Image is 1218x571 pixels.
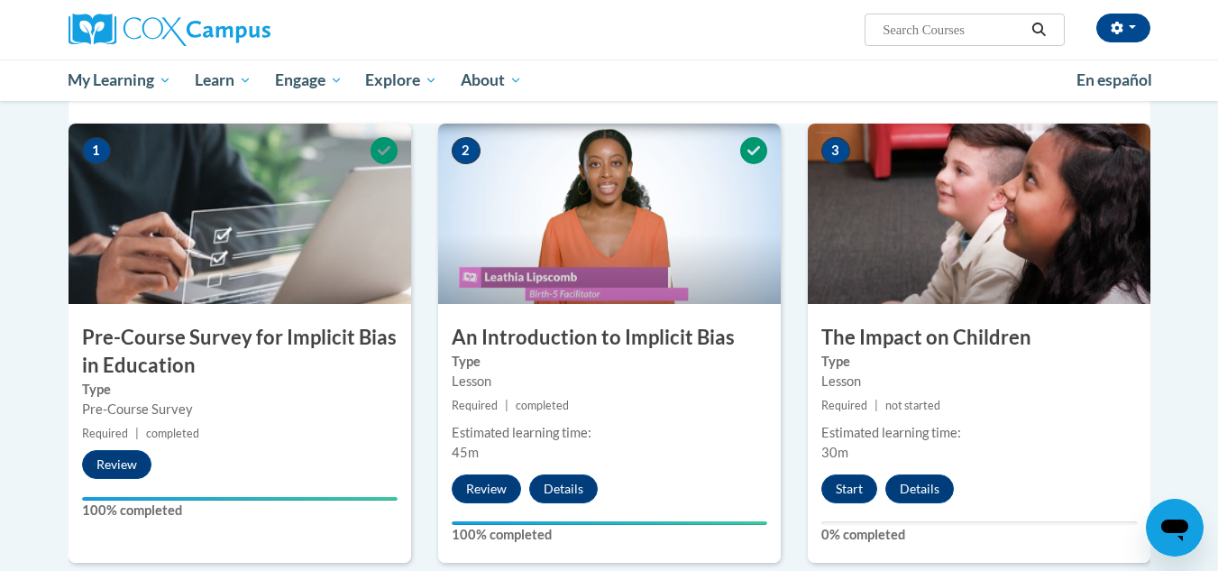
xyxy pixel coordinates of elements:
label: 100% completed [82,501,398,520]
span: | [135,427,139,440]
h3: The Impact on Children [808,324,1150,352]
button: Review [82,450,151,479]
button: Start [821,474,877,503]
span: En español [1076,70,1152,89]
div: Lesson [452,372,767,391]
label: Type [452,352,767,372]
button: Details [885,474,954,503]
div: Estimated learning time: [452,423,767,443]
button: Details [529,474,598,503]
a: Engage [263,60,354,101]
span: not started [885,399,940,412]
div: Pre-Course Survey [82,400,398,419]
span: Required [82,427,128,440]
div: Lesson [821,372,1137,391]
input: Search Courses [881,19,1025,41]
label: 100% completed [452,525,767,545]
img: Course Image [808,124,1150,304]
div: Your progress [452,521,767,525]
span: Explore [365,69,437,91]
span: My Learning [68,69,171,91]
div: Your progress [82,497,398,501]
div: Main menu [41,60,1177,101]
h3: An Introduction to Implicit Bias [438,324,781,352]
label: Type [821,352,1137,372]
button: Review [452,474,521,503]
label: 0% completed [821,525,1137,545]
span: | [875,399,878,412]
span: | [505,399,508,412]
a: Explore [353,60,449,101]
span: 2 [452,137,481,164]
iframe: Button to launch messaging window [1146,499,1204,557]
label: Type [82,380,398,400]
a: About [449,60,534,101]
span: Engage [275,69,343,91]
a: My Learning [57,60,184,101]
a: En español [1065,61,1164,99]
span: 30m [821,445,848,460]
span: Learn [195,69,252,91]
img: Course Image [69,124,411,304]
button: Search [1025,19,1052,41]
span: completed [146,427,199,440]
span: About [461,69,522,91]
span: 1 [82,137,111,164]
img: Cox Campus [69,14,270,46]
span: 3 [821,137,850,164]
h3: Pre-Course Survey for Implicit Bias in Education [69,324,411,380]
button: Account Settings [1096,14,1150,42]
span: completed [516,399,569,412]
a: Cox Campus [69,14,411,46]
img: Course Image [438,124,781,304]
a: Learn [183,60,263,101]
span: Required [452,399,498,412]
span: 45m [452,445,479,460]
span: Required [821,399,867,412]
div: Estimated learning time: [821,423,1137,443]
